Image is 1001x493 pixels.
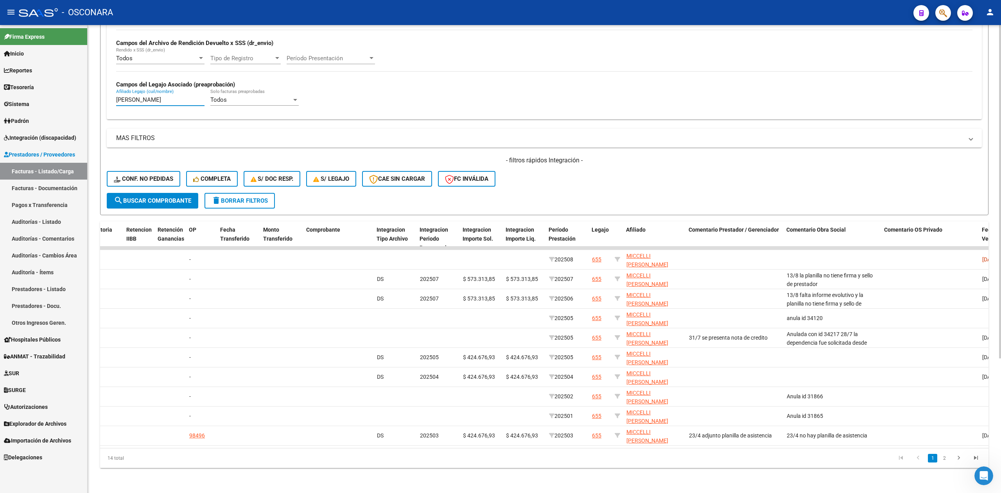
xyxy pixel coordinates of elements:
[4,32,45,41] span: Firma Express
[974,466,993,485] iframe: Intercom live chat
[62,4,113,21] span: - OSCONARA
[982,432,998,439] span: [DATE]
[89,227,112,233] span: Auditoria
[100,448,276,468] div: 14 total
[928,454,937,462] a: 1
[212,197,268,204] span: Borrar Filtros
[685,221,783,256] datatable-header-cell: Comentario Prestador / Gerenciador
[787,315,823,321] span: anula id 34120
[463,374,495,380] span: $ 424.676,93
[4,117,29,125] span: Padrón
[313,175,349,182] span: S/ legajo
[463,295,495,302] span: $ 573.313,85
[107,171,180,187] button: Conf. no pedidas
[689,335,768,341] span: 31/7 se presenta nota de credito
[689,432,772,439] span: 23/4 adjunto planilla de asistencia
[263,227,292,242] span: Monto Transferido
[626,429,668,453] span: MICCELLI [PERSON_NAME] 20578280465
[86,221,123,256] datatable-header-cell: Auditoria
[158,227,184,242] span: Retención Ganancias
[420,276,439,282] span: 202507
[373,221,416,256] datatable-header-cell: Integracion Tipo Archivo
[940,454,949,462] a: 2
[154,221,186,256] datatable-header-cell: Retención Ganancias
[787,432,867,439] span: 23/4 no hay planilla de asistencia
[4,352,65,361] span: ANMAT - Trazabilidad
[951,454,966,462] a: go to next page
[506,276,538,282] span: $ 573.313,85
[4,403,48,411] span: Autorizaciones
[189,295,191,302] span: -
[545,221,588,256] datatable-header-cell: Período Prestación
[287,55,368,62] span: Período Presentación
[4,386,26,394] span: SURGE
[893,454,908,462] a: go to first page
[938,452,950,465] li: page 2
[463,227,493,242] span: Integracion Importe Sol.
[189,335,191,341] span: -
[463,432,495,439] span: $ 424.676,93
[623,221,685,256] datatable-header-cell: Afiliado
[251,175,294,182] span: S/ Doc Resp.
[592,227,609,233] span: Legajo
[787,413,823,419] span: Anula id 31865
[592,431,601,440] div: 655
[369,175,425,182] span: CAE SIN CARGAR
[116,40,273,47] strong: Campos del Archivo de Rendición Devuelto x SSS (dr_envio)
[445,175,488,182] span: FC Inválida
[549,295,573,302] span: 202506
[210,55,274,62] span: Tipo de Registro
[217,221,260,256] datatable-header-cell: Fecha Transferido
[4,335,61,344] span: Hospitales Públicos
[189,276,191,282] span: -
[549,354,573,360] span: 202505
[626,351,668,375] span: MICCELLI [PERSON_NAME] 20578280465
[362,171,432,187] button: CAE SIN CARGAR
[212,196,221,205] mat-icon: delete
[884,227,942,233] span: Comentario OS Privado
[420,227,453,251] span: Integracion Periodo Presentacion
[114,197,191,204] span: Buscar Comprobante
[186,171,238,187] button: Completa
[549,276,573,282] span: 202507
[626,292,668,316] span: MICCELLI [PERSON_NAME] 20578280465
[592,392,601,401] div: 655
[626,253,668,277] span: MICCELLI [PERSON_NAME] 20578280465
[377,227,408,242] span: Integracion Tipo Archivo
[416,221,459,256] datatable-header-cell: Integracion Periodo Presentacion
[787,272,873,288] span: 13/8 la planilla no tiene firma y sello de prestador
[549,413,573,419] span: 202501
[982,335,998,341] span: [DATE]
[689,227,779,233] span: Comentario Prestador / Gerenciador
[4,453,42,462] span: Delegaciones
[189,354,191,360] span: -
[4,100,29,108] span: Sistema
[549,374,573,380] span: 202504
[881,221,979,256] datatable-header-cell: Comentario OS Privado
[420,432,439,439] span: 202503
[4,150,75,159] span: Prestadores / Proveedores
[506,374,538,380] span: $ 424.676,93
[4,83,34,92] span: Tesorería
[116,55,133,62] span: Todos
[911,454,926,462] a: go to previous page
[626,390,668,414] span: MICCELLI [PERSON_NAME] 20578280465
[786,227,846,233] span: Comentario Obra Social
[626,272,668,297] span: MICCELLI [PERSON_NAME] 20578280465
[982,354,998,360] span: [DATE]
[626,409,668,434] span: MICCELLI [PERSON_NAME] 20578280465
[626,331,668,355] span: MICCELLI [PERSON_NAME] 20578280465
[4,49,24,58] span: Inicio
[210,96,227,103] span: Todos
[220,227,249,242] span: Fecha Transferido
[982,295,998,302] span: [DATE]
[549,432,573,439] span: 202503
[982,374,998,380] span: [DATE]
[303,221,373,256] datatable-header-cell: Comprobante
[189,227,196,233] span: OP
[506,295,538,302] span: $ 573.313,85
[588,221,611,256] datatable-header-cell: Legajo
[189,413,191,419] span: -
[189,256,191,263] span: -
[787,393,823,399] span: Anula id 31866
